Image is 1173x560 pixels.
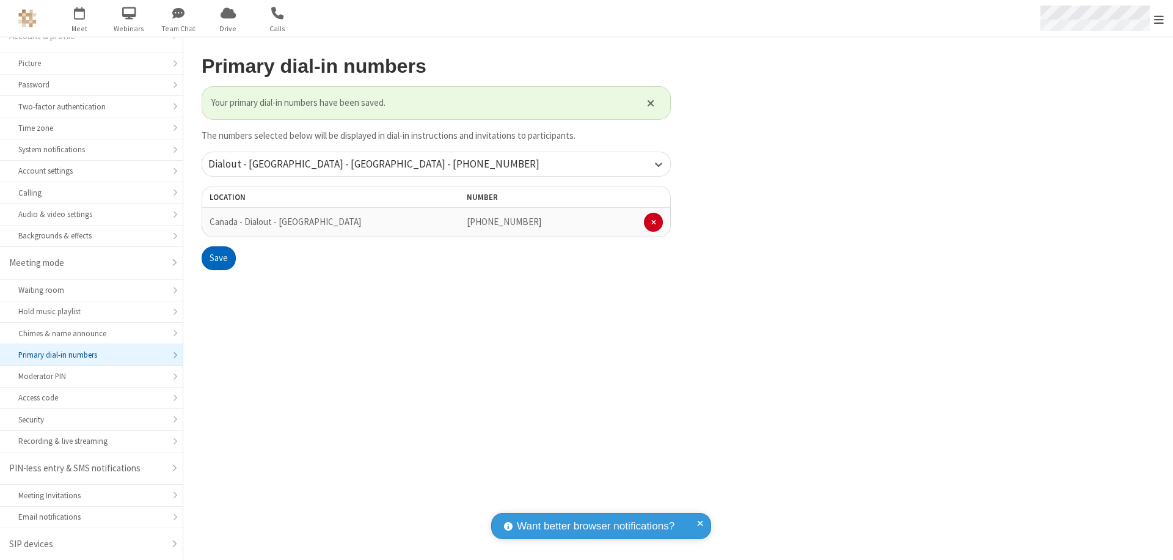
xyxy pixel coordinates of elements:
div: Audio & video settings [18,208,164,220]
span: Calls [255,23,301,34]
div: Email notifications [18,511,164,523]
div: Recording & live streaming [18,435,164,447]
div: Security [18,414,164,426]
div: PIN-less entry & SMS notifications [9,462,164,476]
span: Want better browser notifications? [517,518,674,534]
div: System notifications [18,144,164,155]
div: Password [18,79,164,90]
span: Webinars [106,23,152,34]
div: Primary dial-in numbers [18,349,164,361]
button: Close alert [641,94,661,112]
div: Backgrounds & effects [18,230,164,241]
div: Account settings [18,165,164,177]
h2: Primary dial-in numbers [202,56,671,77]
button: Save [202,246,236,271]
th: Location [202,186,389,208]
div: Time zone [18,122,164,134]
div: Waiting room [18,284,164,296]
div: Two-factor authentication [18,101,164,112]
div: Access code [18,392,164,403]
div: Meeting Invitations [18,490,164,501]
p: The numbers selected below will be displayed in dial-in instructions and invitations to participa... [202,129,671,143]
div: Meeting mode [9,256,164,270]
div: Chimes & name announce [18,328,164,339]
div: SIP devices [9,537,164,551]
img: QA Selenium DO NOT DELETE OR CHANGE [18,9,37,28]
div: Hold music playlist [18,306,164,317]
span: Your primary dial-in numbers have been saved. [211,96,632,110]
span: Drive [205,23,251,34]
div: Moderator PIN [18,370,164,382]
td: Canada - Dialout - [GEOGRAPHIC_DATA] [202,208,389,237]
th: Number [459,186,671,208]
div: Calling [18,187,164,199]
span: Team Chat [156,23,202,34]
div: Picture [18,57,164,69]
span: Meet [57,23,103,34]
span: Dialout - [GEOGRAPHIC_DATA] - [GEOGRAPHIC_DATA] - [PHONE_NUMBER] [208,157,539,171]
span: [PHONE_NUMBER] [467,216,541,227]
